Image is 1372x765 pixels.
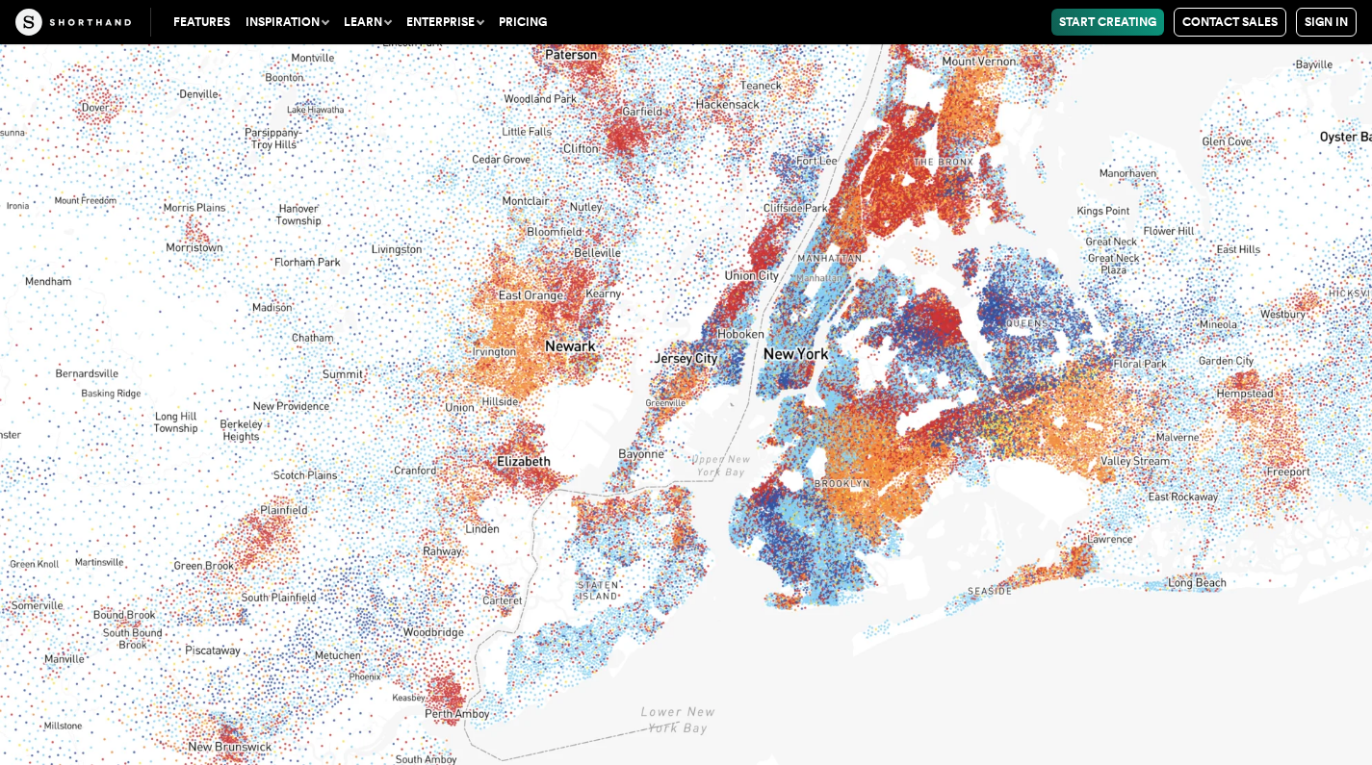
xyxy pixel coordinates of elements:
[399,9,491,36] button: Enterprise
[1296,8,1357,37] a: Sign in
[15,9,131,36] img: The Craft
[1174,8,1286,37] a: Contact Sales
[1051,9,1164,36] a: Start Creating
[166,9,238,36] a: Features
[238,9,336,36] button: Inspiration
[491,9,555,36] a: Pricing
[336,9,399,36] button: Learn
